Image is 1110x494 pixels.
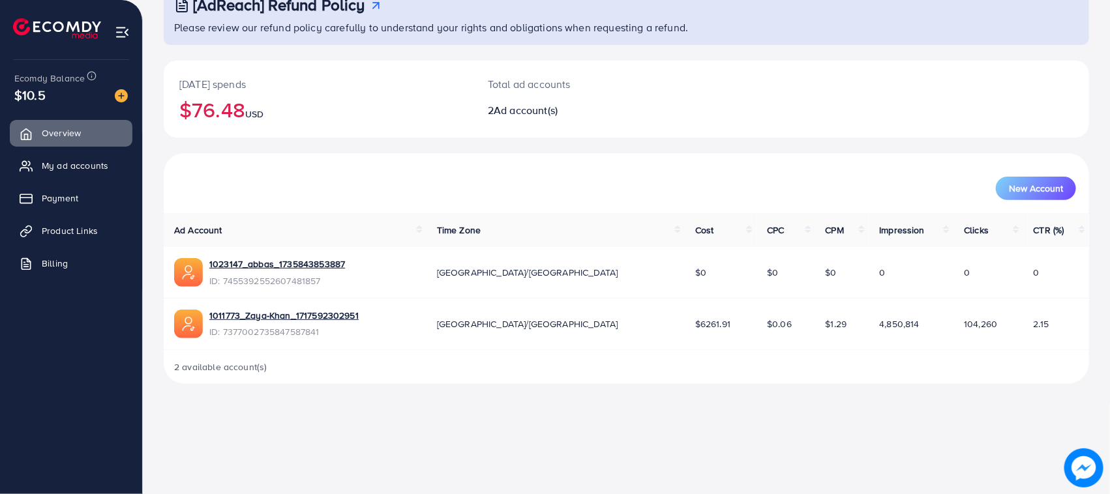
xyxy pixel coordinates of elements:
[488,104,688,117] h2: 2
[209,325,359,338] span: ID: 7377002735847587841
[767,224,784,237] span: CPC
[174,310,203,338] img: ic-ads-acc.e4c84228.svg
[964,317,997,330] span: 104,260
[174,258,203,287] img: ic-ads-acc.e4c84228.svg
[437,224,481,237] span: Time Zone
[826,317,847,330] span: $1.29
[494,103,558,117] span: Ad account(s)
[826,224,844,237] span: CPM
[1009,184,1063,193] span: New Account
[245,108,263,121] span: USD
[10,153,132,179] a: My ad accounts
[879,224,925,237] span: Impression
[826,266,837,279] span: $0
[42,257,68,270] span: Billing
[174,360,267,373] span: 2 available account(s)
[174,224,222,237] span: Ad Account
[996,177,1076,200] button: New Account
[42,159,108,172] span: My ad accounts
[964,266,970,279] span: 0
[209,309,359,322] a: 1011773_Zaya-Khan_1717592302951
[14,85,46,104] span: $10.5
[209,257,345,270] a: 1023147_abbas_1735843853887
[1034,317,1049,330] span: 2.15
[115,89,128,102] img: image
[10,120,132,146] a: Overview
[879,266,885,279] span: 0
[179,97,457,122] h2: $76.48
[767,317,792,330] span: $0.06
[695,266,706,279] span: $0
[1034,224,1064,237] span: CTR (%)
[42,126,81,139] span: Overview
[209,274,345,287] span: ID: 7455392552607481857
[488,76,688,92] p: Total ad accounts
[437,266,618,279] span: [GEOGRAPHIC_DATA]/[GEOGRAPHIC_DATA]
[13,18,101,38] img: logo
[174,20,1081,35] p: Please review our refund policy carefully to understand your rights and obligations when requesti...
[14,72,85,85] span: Ecomdy Balance
[10,250,132,276] a: Billing
[42,224,98,237] span: Product Links
[437,317,618,330] span: [GEOGRAPHIC_DATA]/[GEOGRAPHIC_DATA]
[10,185,132,211] a: Payment
[767,266,778,279] span: $0
[695,224,714,237] span: Cost
[879,317,919,330] span: 4,850,814
[42,192,78,205] span: Payment
[695,317,730,330] span: $6261.91
[1064,448,1103,487] img: image
[179,76,457,92] p: [DATE] spends
[10,218,132,244] a: Product Links
[1034,266,1040,279] span: 0
[964,224,989,237] span: Clicks
[115,25,130,40] img: menu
